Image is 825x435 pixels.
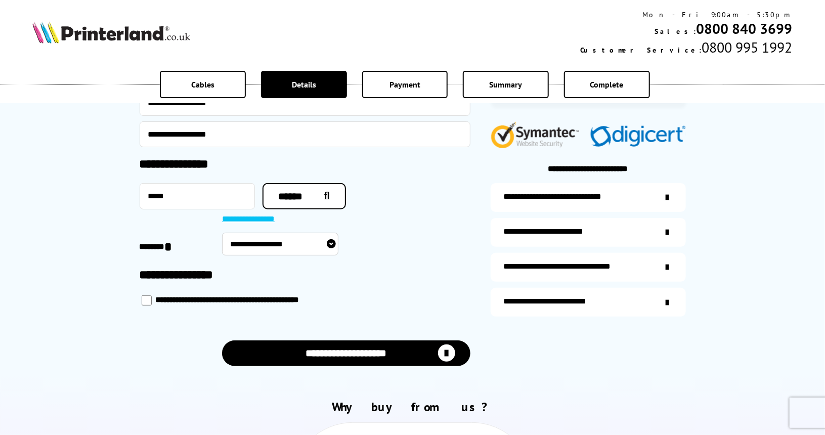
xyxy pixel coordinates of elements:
span: Sales: [655,27,697,36]
span: Cables [191,79,214,90]
a: additional-ink [491,183,686,212]
span: Summary [490,79,523,90]
h2: Why buy from us? [32,399,792,415]
div: Mon - Fri 9:00am - 5:30pm [581,10,793,19]
span: Customer Service: [581,46,702,55]
a: secure-website [491,288,686,317]
a: 0800 840 3699 [697,19,793,38]
span: Payment [389,79,420,90]
span: Complete [590,79,624,90]
span: 0800 995 1992 [702,38,793,57]
a: additional-cables [491,253,686,282]
span: Details [292,79,316,90]
a: items-arrive [491,218,686,247]
img: Printerland Logo [32,21,190,43]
